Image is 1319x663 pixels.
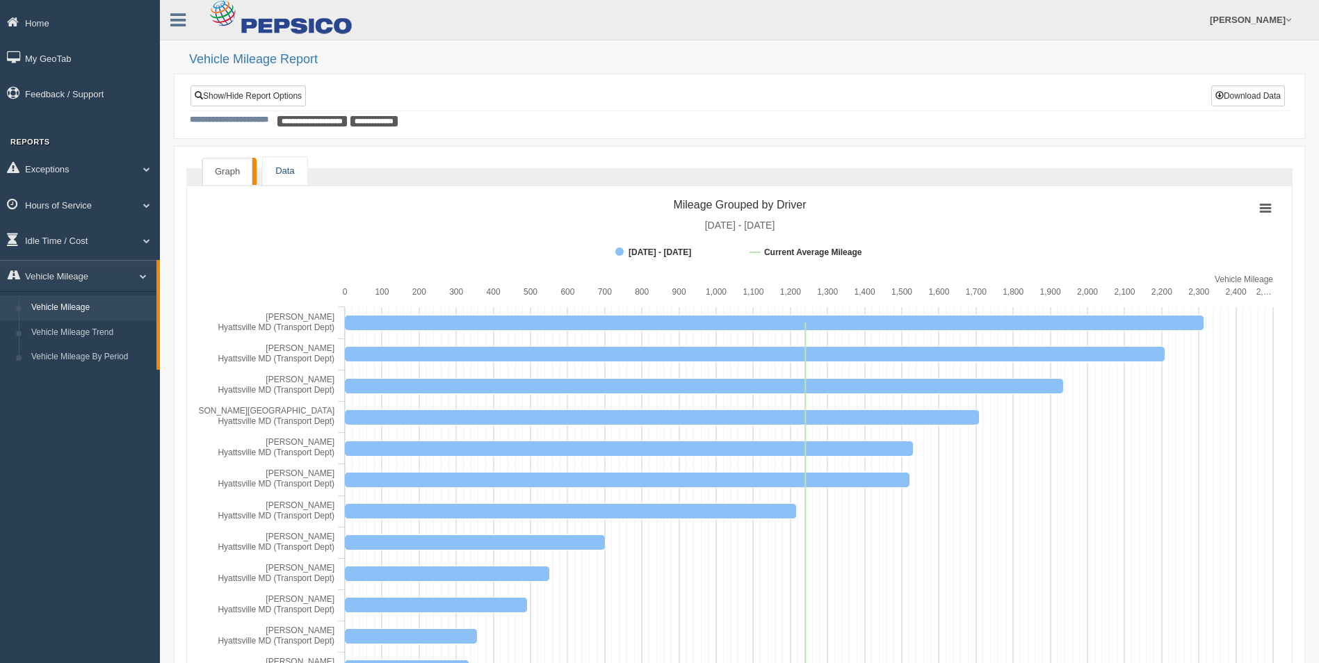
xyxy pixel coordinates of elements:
[817,287,838,297] text: 1,300
[179,406,334,416] tspan: [PERSON_NAME][GEOGRAPHIC_DATA]
[218,573,334,583] tspan: Hyattsville MD (Transport Dept)
[266,312,334,322] tspan: [PERSON_NAME]
[218,385,334,395] tspan: Hyattsville MD (Transport Dept)
[218,448,334,457] tspan: Hyattsville MD (Transport Dept)
[218,322,334,332] tspan: Hyattsville MD (Transport Dept)
[266,500,334,510] tspan: [PERSON_NAME]
[218,605,334,614] tspan: Hyattsville MD (Transport Dept)
[706,287,727,297] text: 1,000
[266,437,334,447] tspan: [PERSON_NAME]
[266,532,334,541] tspan: [PERSON_NAME]
[780,287,801,297] text: 1,200
[375,287,389,297] text: 100
[891,287,912,297] text: 1,500
[266,625,334,635] tspan: [PERSON_NAME]
[218,511,334,521] tspan: Hyattsville MD (Transport Dept)
[218,416,334,426] tspan: Hyattsville MD (Transport Dept)
[412,287,426,297] text: 200
[560,287,574,297] text: 600
[343,287,348,297] text: 0
[218,354,334,363] tspan: Hyattsville MD (Transport Dept)
[1151,287,1172,297] text: 2,200
[218,542,334,552] tspan: Hyattsville MD (Transport Dept)
[25,345,156,370] a: Vehicle Mileage By Period
[1211,85,1285,106] button: Download Data
[1003,287,1023,297] text: 1,800
[218,479,334,489] tspan: Hyattsville MD (Transport Dept)
[1040,287,1061,297] text: 1,900
[449,287,463,297] text: 300
[266,563,334,573] tspan: [PERSON_NAME]
[487,287,501,297] text: 400
[673,199,807,211] tspan: Mileage Grouped by Driver
[202,158,252,186] a: Graph
[743,287,763,297] text: 1,100
[191,85,306,106] a: Show/Hide Report Options
[855,287,875,297] text: 1,400
[629,247,691,257] tspan: [DATE] - [DATE]
[1077,287,1098,297] text: 2,000
[266,343,334,353] tspan: [PERSON_NAME]
[189,53,1305,67] h2: Vehicle Mileage Report
[263,157,307,186] a: Data
[218,636,334,646] tspan: Hyattsville MD (Transport Dept)
[1215,275,1273,284] tspan: Vehicle Mileage
[635,287,649,297] text: 800
[266,468,334,478] tspan: [PERSON_NAME]
[672,287,686,297] text: 900
[1114,287,1135,297] text: 2,100
[1256,287,1272,297] tspan: 2,…
[266,594,334,604] tspan: [PERSON_NAME]
[25,295,156,320] a: Vehicle Mileage
[266,375,334,384] tspan: [PERSON_NAME]
[1226,287,1247,297] text: 2,400
[1188,287,1209,297] text: 2,300
[764,247,862,257] tspan: Current Average Mileage
[598,287,612,297] text: 700
[966,287,987,297] text: 1,700
[705,220,775,231] tspan: [DATE] - [DATE]
[928,287,949,297] text: 1,600
[25,320,156,345] a: Vehicle Mileage Trend
[524,287,537,297] text: 500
